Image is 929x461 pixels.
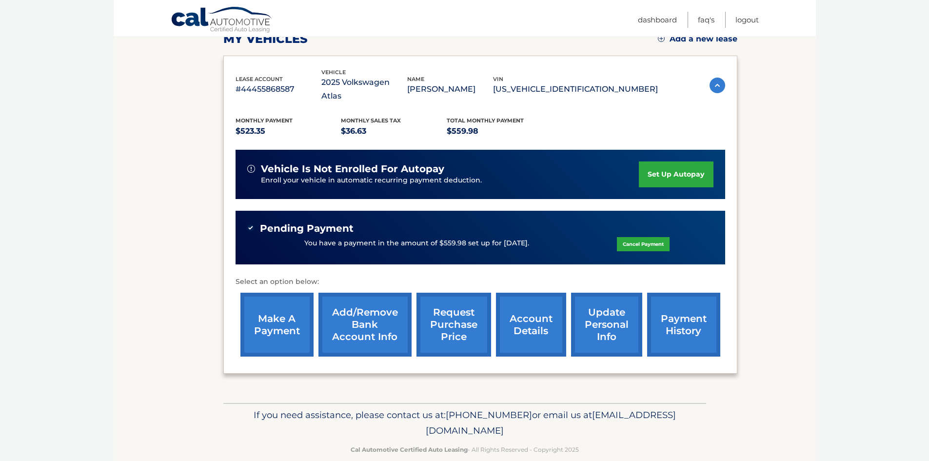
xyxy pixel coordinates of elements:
a: account details [496,293,566,357]
span: Monthly Payment [236,117,293,124]
p: Select an option below: [236,276,725,288]
span: Total Monthly Payment [447,117,524,124]
p: $559.98 [447,124,553,138]
p: #44455868587 [236,82,321,96]
p: Enroll your vehicle in automatic recurring payment deduction. [261,175,639,186]
a: FAQ's [698,12,714,28]
span: lease account [236,76,283,82]
a: Logout [735,12,759,28]
p: $523.35 [236,124,341,138]
img: add.svg [658,35,665,42]
img: alert-white.svg [247,165,255,173]
span: vehicle [321,69,346,76]
span: Pending Payment [260,222,354,235]
a: Cancel Payment [617,237,670,251]
a: Dashboard [638,12,677,28]
a: request purchase price [416,293,491,357]
span: vin [493,76,503,82]
p: 2025 Volkswagen Atlas [321,76,407,103]
img: accordion-active.svg [710,78,725,93]
a: make a payment [240,293,314,357]
h2: my vehicles [223,32,308,46]
span: Monthly sales Tax [341,117,401,124]
a: Add a new lease [658,34,737,44]
a: set up autopay [639,161,713,187]
p: If you need assistance, please contact us at: or email us at [230,407,700,439]
a: update personal info [571,293,642,357]
span: name [407,76,424,82]
p: [US_VEHICLE_IDENTIFICATION_NUMBER] [493,82,658,96]
a: Cal Automotive [171,6,273,35]
strong: Cal Automotive Certified Auto Leasing [351,446,468,453]
p: $36.63 [341,124,447,138]
p: - All Rights Reserved - Copyright 2025 [230,444,700,455]
span: [EMAIL_ADDRESS][DOMAIN_NAME] [426,409,676,436]
a: Add/Remove bank account info [318,293,412,357]
p: [PERSON_NAME] [407,82,493,96]
img: check-green.svg [247,224,254,231]
a: payment history [647,293,720,357]
span: vehicle is not enrolled for autopay [261,163,444,175]
p: You have a payment in the amount of $559.98 set up for [DATE]. [304,238,529,249]
span: [PHONE_NUMBER] [446,409,532,421]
